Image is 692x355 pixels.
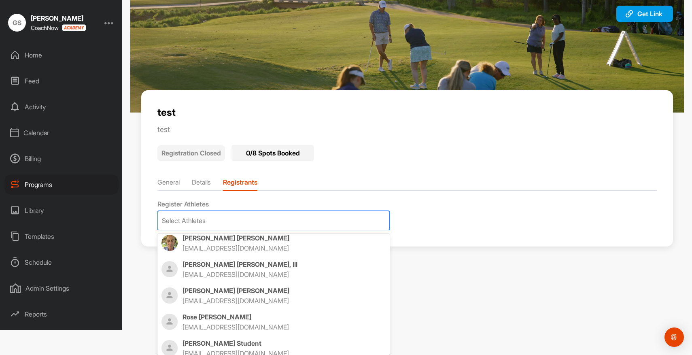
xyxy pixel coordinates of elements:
p: Registration Closed [157,145,225,162]
p: [PERSON_NAME] [PERSON_NAME] [183,287,385,295]
p: [EMAIL_ADDRESS][DOMAIN_NAME] [183,323,369,331]
div: Calendar [4,123,119,143]
div: Home [4,45,119,65]
div: Admin Settings [4,278,119,298]
span: Get Link [637,10,662,18]
div: Schedule [4,252,119,272]
img: Profile picture [161,261,178,277]
p: test [157,106,557,118]
div: Feed [4,71,119,91]
div: Activity [4,97,119,117]
p: [PERSON_NAME] [PERSON_NAME] [183,234,385,242]
div: CoachNow [31,24,86,31]
p: [EMAIL_ADDRESS][DOMAIN_NAME] [183,297,369,305]
img: CoachNow acadmey [62,24,86,31]
div: Reports [4,304,119,324]
img: svg+xml;base64,PHN2ZyB3aWR0aD0iMjAiIGhlaWdodD0iMjAiIHZpZXdCb3g9IjAgMCAyMCAyMCIgZmlsbD0ibm9uZSIgeG... [624,9,634,19]
div: Select Athletes [162,216,206,225]
div: GS [8,14,26,32]
span: Register Athletes [157,200,209,208]
img: Profile picture [161,287,178,304]
div: Library [4,200,119,221]
p: test [157,125,557,134]
img: Profile picture [161,314,178,330]
p: [PERSON_NAME] [PERSON_NAME], III [183,260,385,268]
li: Details [192,177,211,190]
div: Open Intercom Messenger [664,327,684,347]
p: [PERSON_NAME] Student [183,339,385,347]
img: Profile picture [161,235,178,251]
p: Rose [PERSON_NAME] [183,313,385,321]
div: 0 / 8 Spots Booked [231,145,314,161]
div: [PERSON_NAME] [31,15,86,21]
li: Registrants [223,177,257,190]
div: Templates [4,226,119,247]
p: [EMAIL_ADDRESS][DOMAIN_NAME] [183,244,369,252]
div: Billing [4,149,119,169]
li: General [157,177,180,190]
p: [EMAIL_ADDRESS][DOMAIN_NAME] [183,270,369,278]
div: Programs [4,174,119,195]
